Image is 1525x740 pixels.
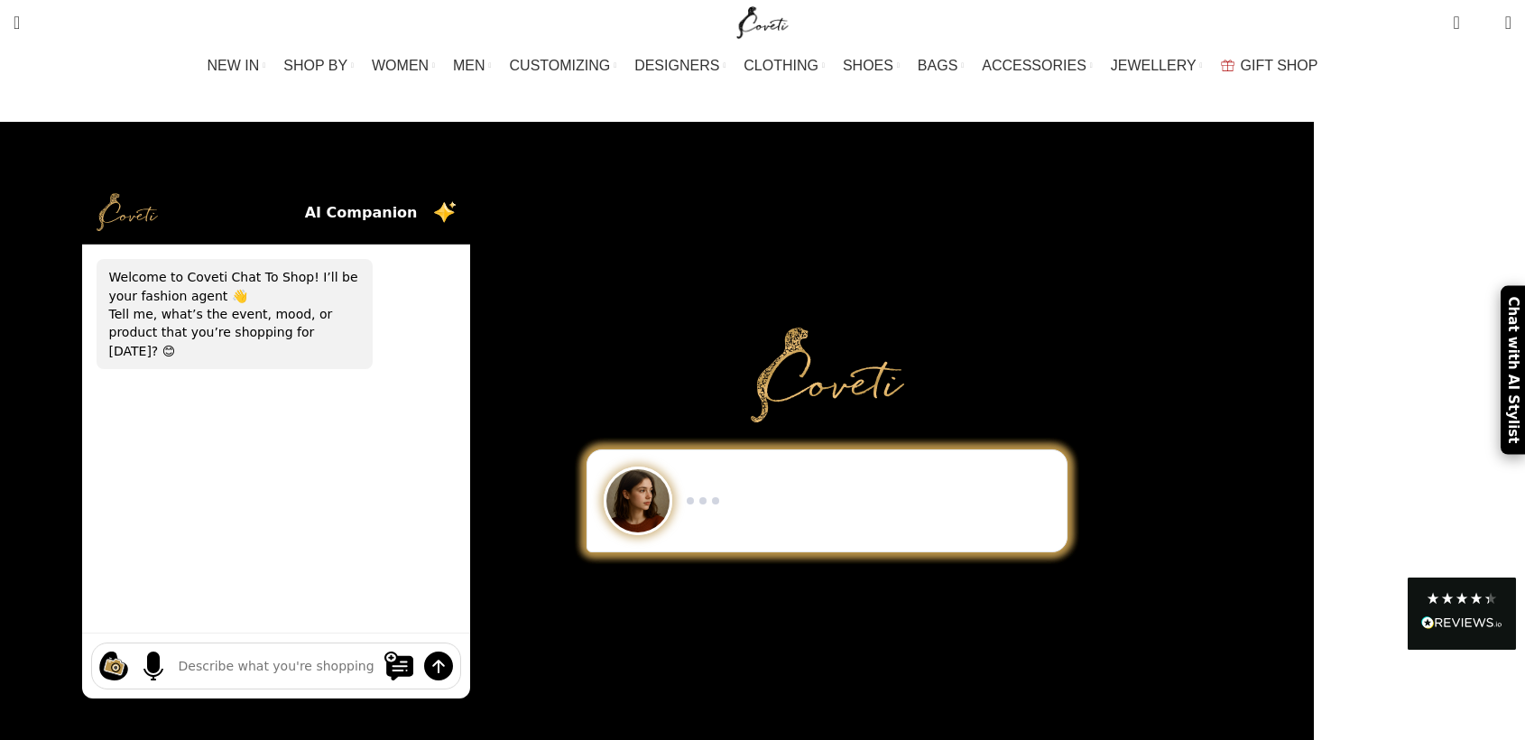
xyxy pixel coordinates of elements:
div: My Wishlist [1474,5,1492,41]
a: 0 [1444,5,1468,41]
a: MEN [453,48,491,84]
div: Read All Reviews [1408,578,1516,650]
span: NEW IN [208,57,260,74]
span: MEN [453,57,485,74]
a: DESIGNERS [634,48,726,84]
span: SHOES [843,57,893,74]
img: REVIEWS.io [1421,616,1502,629]
span: WOMEN [372,57,429,74]
span: DESIGNERS [634,57,719,74]
span: CUSTOMIZING [510,57,611,74]
span: SHOP BY [283,57,347,74]
a: Site logo [733,14,793,29]
span: CLOTHING [744,57,818,74]
span: GIFT SHOP [1241,57,1318,74]
span: ACCESSORIES [982,57,1086,74]
a: JEWELLERY [1111,48,1203,84]
a: SHOES [843,48,900,84]
a: WOMEN [372,48,435,84]
a: CLOTHING [744,48,825,84]
a: NEW IN [208,48,266,84]
a: CUSTOMIZING [510,48,617,84]
img: GiftBag [1221,60,1234,71]
div: Read All Reviews [1421,613,1502,636]
a: Search [5,5,29,41]
a: GIFT SHOP [1221,48,1318,84]
a: SHOP BY [283,48,354,84]
span: 0 [1455,9,1468,23]
div: Main navigation [5,48,1520,84]
a: ACCESSORIES [982,48,1093,84]
img: Primary Gold [751,328,904,421]
span: 0 [1477,18,1491,32]
span: JEWELLERY [1111,57,1197,74]
span: BAGS [918,57,957,74]
div: 4.28 Stars [1426,591,1498,606]
a: BAGS [918,48,964,84]
div: Chat to Shop demo [574,449,1080,552]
